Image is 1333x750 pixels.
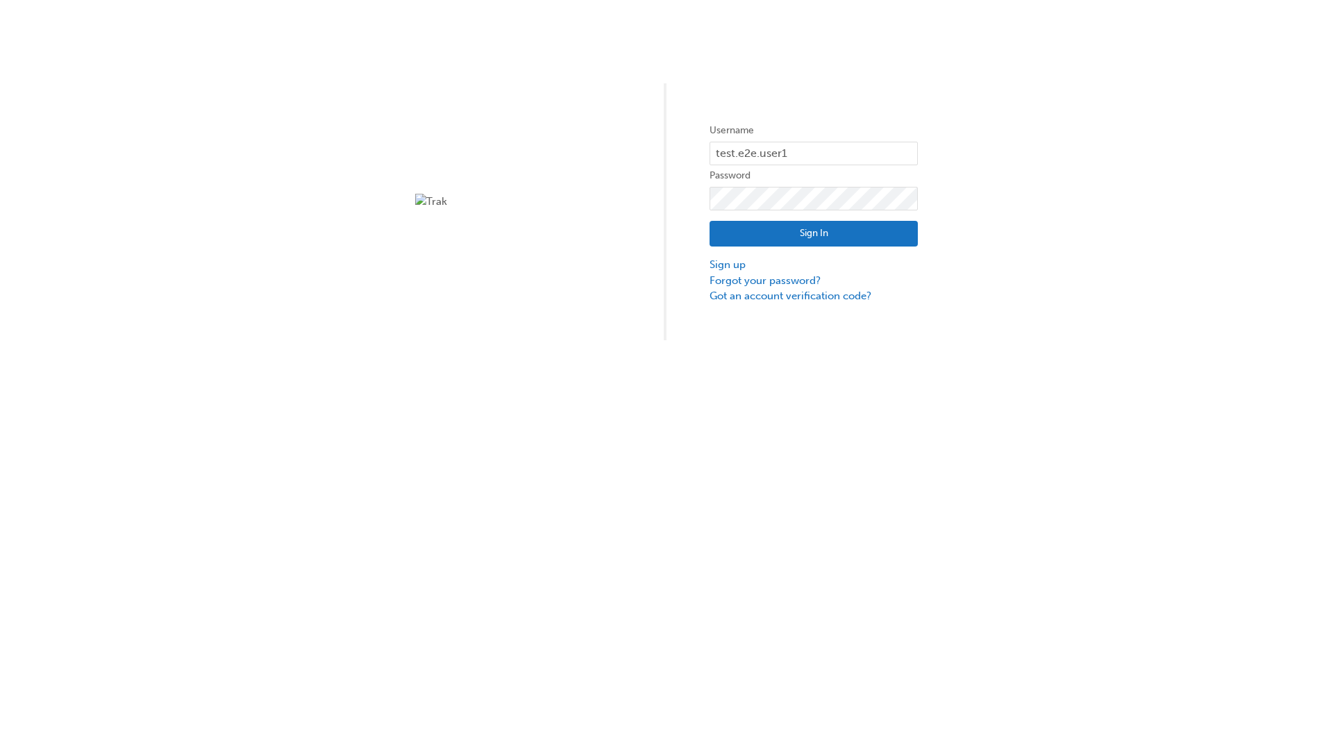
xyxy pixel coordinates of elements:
[415,194,623,210] img: Trak
[710,167,918,184] label: Password
[710,273,918,289] a: Forgot your password?
[710,288,918,304] a: Got an account verification code?
[710,122,918,139] label: Username
[710,221,918,247] button: Sign In
[710,142,918,165] input: Username
[710,257,918,273] a: Sign up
